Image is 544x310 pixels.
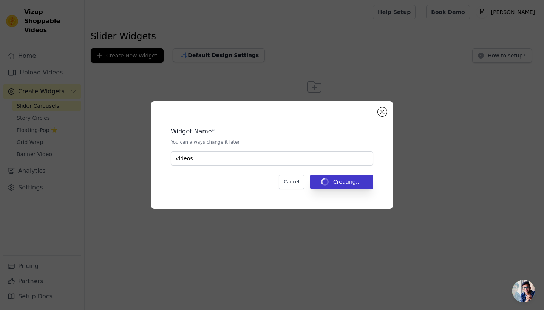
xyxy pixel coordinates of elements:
[378,107,387,116] button: Close modal
[279,175,304,189] button: Cancel
[310,175,373,189] button: Creating...
[512,280,535,302] a: Open de chat
[171,127,212,136] legend: Widget Name
[171,139,373,145] p: You can always change it later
